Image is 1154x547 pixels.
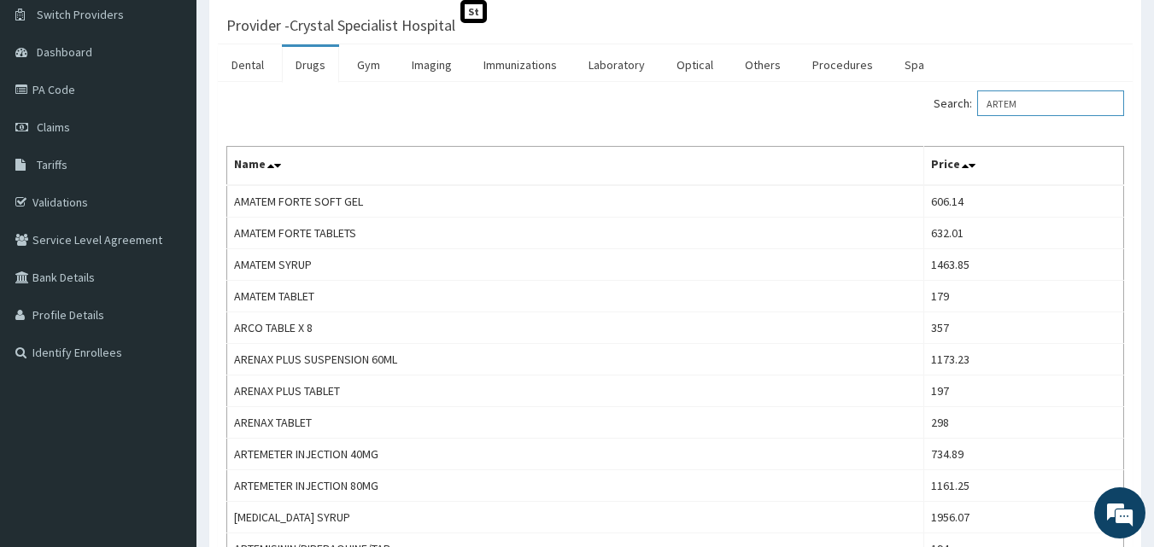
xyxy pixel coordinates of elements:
[89,96,287,118] div: Chat with us now
[37,44,92,60] span: Dashboard
[227,439,924,470] td: ARTEMETER INJECTION 40MG
[37,7,124,22] span: Switch Providers
[227,407,924,439] td: ARENAX TABLET
[923,502,1123,533] td: 1956.07
[32,85,69,128] img: d_794563401_company_1708531726252_794563401
[923,439,1123,470] td: 734.89
[37,119,70,135] span: Claims
[227,502,924,533] td: [MEDICAL_DATA] SYRUP
[9,365,325,425] textarea: Type your message and hit 'Enter'
[923,407,1123,439] td: 298
[923,470,1123,502] td: 1161.25
[37,157,67,172] span: Tariffs
[227,470,924,502] td: ARTEMETER INJECTION 80MG
[280,9,321,49] div: Minimize live chat window
[99,165,236,337] span: We're online!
